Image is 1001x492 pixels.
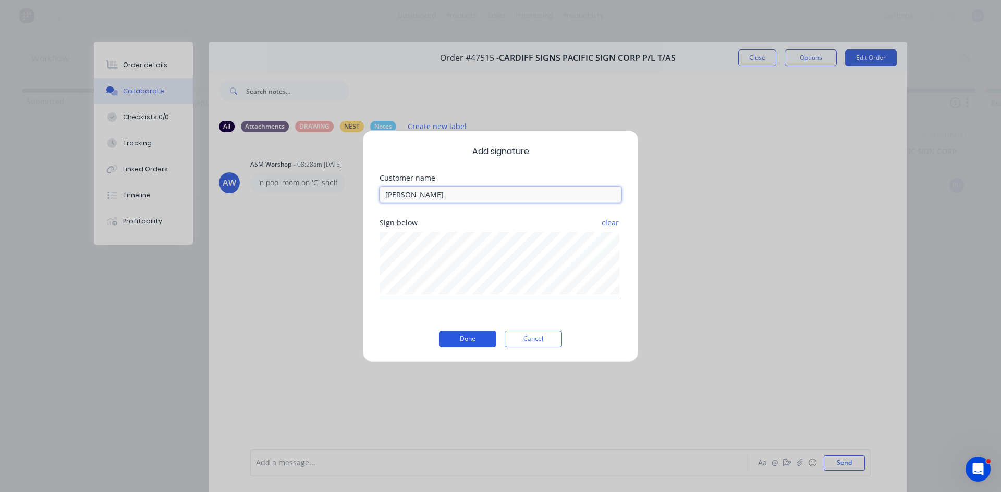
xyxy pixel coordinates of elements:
button: clear [601,213,619,232]
span: Add signature [380,145,621,158]
div: Sign below [380,219,621,226]
input: Enter customer name [380,187,621,203]
iframe: Intercom live chat [966,457,991,482]
button: Done [439,331,496,347]
button: Cancel [505,331,562,347]
div: Customer name [380,174,621,182]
